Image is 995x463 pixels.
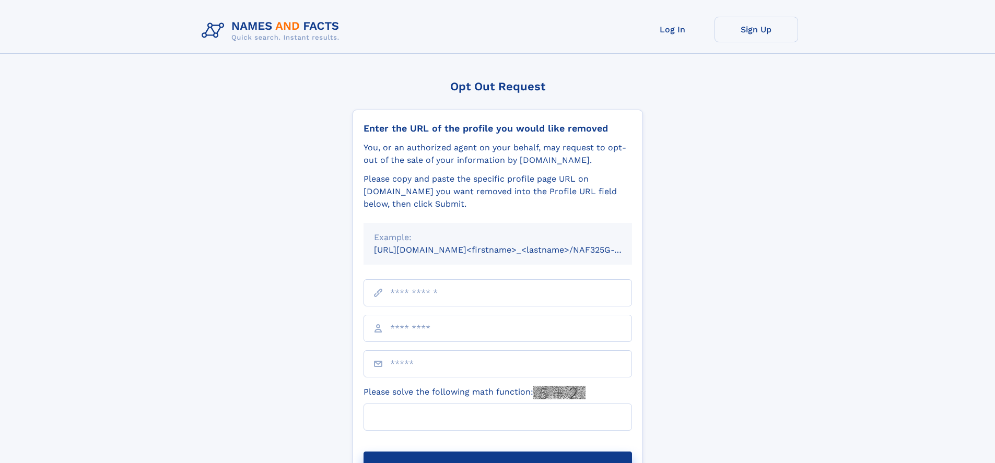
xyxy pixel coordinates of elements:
[374,245,652,255] small: [URL][DOMAIN_NAME]<firstname>_<lastname>/NAF325G-xxxxxxxx
[364,173,632,210] div: Please copy and paste the specific profile page URL on [DOMAIN_NAME] you want removed into the Pr...
[364,141,632,167] div: You, or an authorized agent on your behalf, may request to opt-out of the sale of your informatio...
[374,231,622,244] div: Example:
[364,123,632,134] div: Enter the URL of the profile you would like removed
[353,80,643,93] div: Opt Out Request
[715,17,798,42] a: Sign Up
[364,386,586,399] label: Please solve the following math function:
[197,17,348,45] img: Logo Names and Facts
[631,17,715,42] a: Log In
